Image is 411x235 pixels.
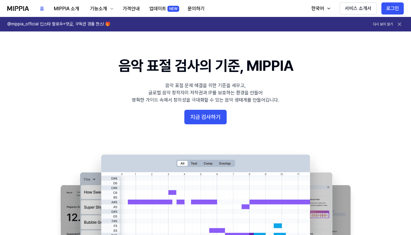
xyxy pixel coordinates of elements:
[49,3,84,15] button: MIPPIA 소개
[310,5,325,12] div: 한국어
[305,2,335,15] button: 한국어
[35,0,49,17] a: 홈
[84,3,118,15] button: 기능소개
[183,3,209,15] button: 문의하기
[144,0,183,17] a: 업데이트NEW
[381,2,404,15] button: 로그인
[89,5,108,12] div: 기능소개
[144,3,183,15] button: 업데이트NEW
[118,56,293,76] h1: 음악 표절 검사의 기준, MIPPIA
[7,6,29,11] img: logo
[132,82,279,104] div: 음악 표절 문제 해결을 위한 기준을 세우고, 글로벌 음악 창작자의 저작권과 IP를 보호하는 환경을 만들어 명확한 가이드 속에서 창의성을 극대화할 수 있는 음악 생태계를 만들어...
[7,21,110,27] h1: @mippia_official 인스타 팔로우+댓글, 구독권 경품 찬스! 🎁
[167,6,179,12] div: NEW
[118,3,144,15] button: 가격안내
[373,22,393,27] button: 다시 보지 않기
[340,2,377,15] button: 서비스 소개서
[184,110,227,124] button: 지금 검사하기
[35,3,49,15] button: 홈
